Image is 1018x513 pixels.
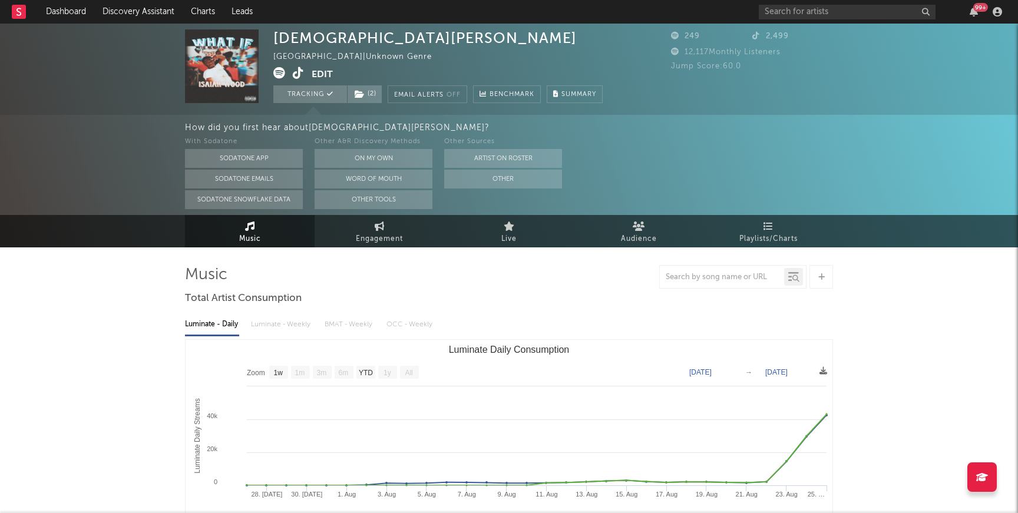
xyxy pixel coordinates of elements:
[576,491,597,498] text: 13. Aug
[616,491,637,498] text: 15. Aug
[356,232,403,246] span: Engagement
[775,491,797,498] text: 23. Aug
[291,491,322,498] text: 30. [DATE]
[498,491,516,498] text: 9. Aug
[447,92,461,98] em: Off
[317,369,327,377] text: 3m
[315,190,432,209] button: Other Tools
[689,368,712,376] text: [DATE]
[247,369,265,377] text: Zoom
[315,215,444,247] a: Engagement
[671,48,781,56] span: 12,117 Monthly Listeners
[444,170,562,188] button: Other
[273,50,459,64] div: [GEOGRAPHIC_DATA] | Unknown Genre
[347,85,382,103] span: ( 2 )
[671,62,741,70] span: Jump Score: 60.0
[274,369,283,377] text: 1w
[703,215,833,247] a: Playlists/Charts
[765,368,788,376] text: [DATE]
[185,190,303,209] button: Sodatone Snowflake Data
[739,232,798,246] span: Playlists/Charts
[547,85,603,103] button: Summary
[671,32,700,40] span: 249
[185,170,303,188] button: Sodatone Emails
[621,232,657,246] span: Audience
[561,91,596,98] span: Summary
[315,149,432,168] button: On My Own
[273,85,347,103] button: Tracking
[388,85,467,103] button: Email AlertsOff
[444,215,574,247] a: Live
[536,491,557,498] text: 11. Aug
[185,292,302,306] span: Total Artist Consumption
[359,369,373,377] text: YTD
[473,85,541,103] a: Benchmark
[444,135,562,149] div: Other Sources
[973,3,988,12] div: 99 +
[185,149,303,168] button: Sodatone App
[273,29,577,47] div: [DEMOGRAPHIC_DATA][PERSON_NAME]
[808,491,825,498] text: 25. …
[312,67,333,82] button: Edit
[444,149,562,168] button: Artist on Roster
[745,368,752,376] text: →
[970,7,978,16] button: 99+
[207,412,217,419] text: 40k
[449,345,570,355] text: Luminate Daily Consumption
[348,85,382,103] button: (2)
[736,491,758,498] text: 21. Aug
[185,315,239,335] div: Luminate - Daily
[759,5,936,19] input: Search for artists
[315,170,432,188] button: Word Of Mouth
[338,491,356,498] text: 1. Aug
[185,135,303,149] div: With Sodatone
[378,491,396,498] text: 3. Aug
[458,491,476,498] text: 7. Aug
[490,88,534,102] span: Benchmark
[185,215,315,247] a: Music
[315,135,432,149] div: Other A&R Discovery Methods
[405,369,412,377] text: All
[207,445,217,452] text: 20k
[656,491,677,498] text: 17. Aug
[418,491,436,498] text: 5. Aug
[752,32,789,40] span: 2,499
[193,398,201,473] text: Luminate Daily Streams
[501,232,517,246] span: Live
[339,369,349,377] text: 6m
[660,273,784,282] input: Search by song name or URL
[574,215,703,247] a: Audience
[696,491,718,498] text: 19. Aug
[384,369,391,377] text: 1y
[239,232,261,246] span: Music
[185,121,1018,135] div: How did you first hear about [DEMOGRAPHIC_DATA][PERSON_NAME] ?
[251,491,282,498] text: 28. [DATE]
[214,478,217,485] text: 0
[295,369,305,377] text: 1m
